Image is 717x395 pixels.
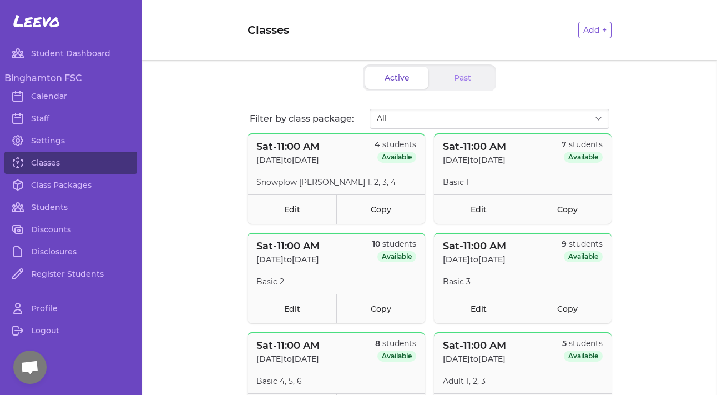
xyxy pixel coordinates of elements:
[372,239,380,249] span: 10
[562,238,603,249] p: students
[256,353,320,364] p: [DATE] to [DATE]
[564,251,603,262] span: Available
[13,351,47,384] div: Open chat
[4,174,137,196] a: Class Packages
[250,112,370,126] p: Filter by class package:
[4,241,137,263] a: Disclosures
[443,338,506,353] p: Sat - 11:00 AM
[375,338,380,348] span: 8
[434,294,523,323] a: Edit
[256,177,396,188] p: Snowplow [PERSON_NAME] 1, 2, 3, 4
[443,276,471,287] p: Basic 3
[372,238,416,249] p: students
[256,276,284,287] p: Basic 2
[248,294,336,323] a: Edit
[4,297,137,319] a: Profile
[578,22,612,38] button: Add +
[336,294,425,323] a: Copy
[256,254,320,265] p: [DATE] to [DATE]
[562,338,567,348] span: 5
[377,251,416,262] span: Available
[4,319,137,342] a: Logout
[443,254,506,265] p: [DATE] to [DATE]
[443,177,469,188] p: Basic 1
[434,194,523,224] a: Edit
[443,353,506,364] p: [DATE] to [DATE]
[562,139,567,149] span: 7
[443,139,506,154] p: Sat - 11:00 AM
[4,196,137,218] a: Students
[4,85,137,107] a: Calendar
[375,139,380,149] span: 4
[375,338,416,349] p: students
[443,376,486,387] p: Adult 1, 2, 3
[336,194,425,224] a: Copy
[377,152,416,163] span: Available
[256,376,302,387] p: Basic 4, 5, 6
[443,238,506,254] p: Sat - 11:00 AM
[4,263,137,285] a: Register Students
[523,294,612,323] a: Copy
[523,194,612,224] a: Copy
[256,338,320,353] p: Sat - 11:00 AM
[431,67,494,89] button: Past
[4,218,137,241] a: Discounts
[256,139,320,154] p: Sat - 11:00 AM
[4,42,137,64] a: Student Dashboard
[562,338,603,349] p: students
[564,152,603,163] span: Available
[562,239,567,249] span: 9
[564,351,603,362] span: Available
[375,139,416,150] p: students
[256,154,320,166] p: [DATE] to [DATE]
[248,194,336,224] a: Edit
[365,67,428,89] button: Active
[4,129,137,152] a: Settings
[13,11,60,31] span: Leevo
[4,152,137,174] a: Classes
[562,139,603,150] p: students
[4,107,137,129] a: Staff
[256,238,320,254] p: Sat - 11:00 AM
[377,351,416,362] span: Available
[443,154,506,166] p: [DATE] to [DATE]
[4,72,137,85] h3: Binghamton FSC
